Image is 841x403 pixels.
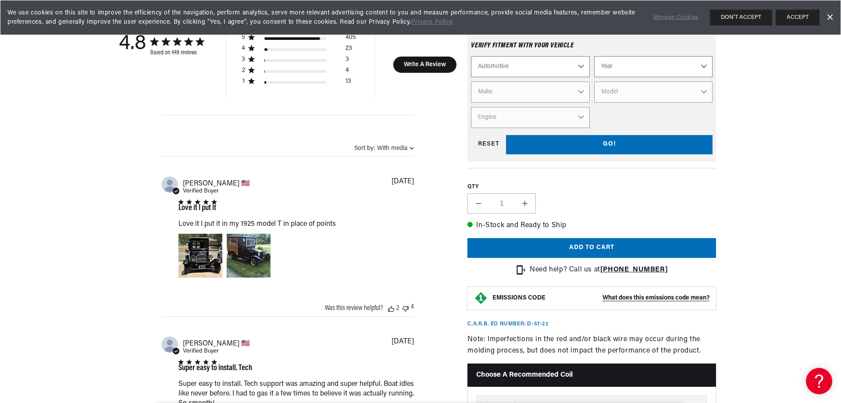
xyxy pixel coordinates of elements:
div: 2 star by 4 reviews [242,67,356,78]
a: Dismiss Banner [823,11,836,24]
button: Add to cart [467,238,716,258]
div: Super easy to install. Tech [178,364,252,372]
div: Image of Review by roy l. on February 17, 24 number 1 [178,234,222,278]
div: Verify fitment with your vehicle [471,42,713,56]
img: Emissions code [474,291,488,305]
div: Image of Review by roy l. on February 17, 24 number 2 [227,234,271,278]
span: roy l. [183,179,250,187]
a: Privacy Policy. [411,19,454,25]
div: 5 star by 405 reviews [242,34,356,45]
div: 3 [242,56,246,64]
h2: Choose a Recommended Coil [467,363,716,386]
a: [PHONE_NUMBER] [600,266,668,273]
span: Verified Buyer [183,188,219,194]
div: 3 star by 3 reviews [242,56,356,67]
div: 5 star rating out of 5 stars [178,200,217,204]
button: Sort by:With media [354,145,414,152]
div: 4 [242,45,246,53]
p: In-Stock and Ready to Ship [467,220,716,232]
div: 5 star rating out of 5 stars [178,360,252,364]
label: QTY [467,183,716,191]
div: 4 [346,67,349,78]
div: Love it I put it [178,204,217,212]
select: Model [594,81,713,102]
select: Engine [471,107,589,128]
div: 4 [411,303,414,312]
div: 1 [242,78,246,86]
div: 2 [396,305,399,312]
div: 4 star by 23 reviews [242,45,356,56]
div: Based on 448 reviews [150,50,204,56]
div: 3 [346,56,349,67]
div: 2 [242,67,246,75]
button: DON'T ACCEPT [710,10,772,25]
div: RESET [471,135,506,154]
select: Ride Type [471,56,589,77]
div: 1 star by 13 reviews [242,78,356,89]
select: Year [594,56,713,77]
button: Write A Review [393,57,456,73]
div: With media [377,145,407,152]
span: We use cookies on this site to improve the efficiency of the navigation, perform analytics, serve... [7,8,641,27]
div: Was this review helpful? [325,305,383,312]
strong: EMISSIONS CODE [492,294,545,301]
select: Make [471,81,589,102]
a: Manage Cookies [653,13,698,22]
span: Sort by: [354,145,375,152]
p: Need help? Call us at [530,264,668,276]
div: 13 [346,78,351,89]
div: 23 [346,45,352,56]
div: 4.8 [119,32,146,56]
div: 5 [242,34,246,42]
strong: What does this emissions code mean? [602,294,709,301]
div: Vote up [388,305,394,312]
p: C.A.R.B. EO Number: D-57-22 [467,320,549,328]
span: Verified Buyer [183,348,219,354]
div: [DATE] [392,338,414,345]
button: EMISSIONS CODEWhat does this emissions code mean? [492,294,709,302]
span: Joseph C. [183,339,250,347]
div: Vote down [403,303,409,312]
div: [DATE] [392,178,414,185]
div: 405 [346,34,356,45]
button: ACCEPT [776,10,820,25]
